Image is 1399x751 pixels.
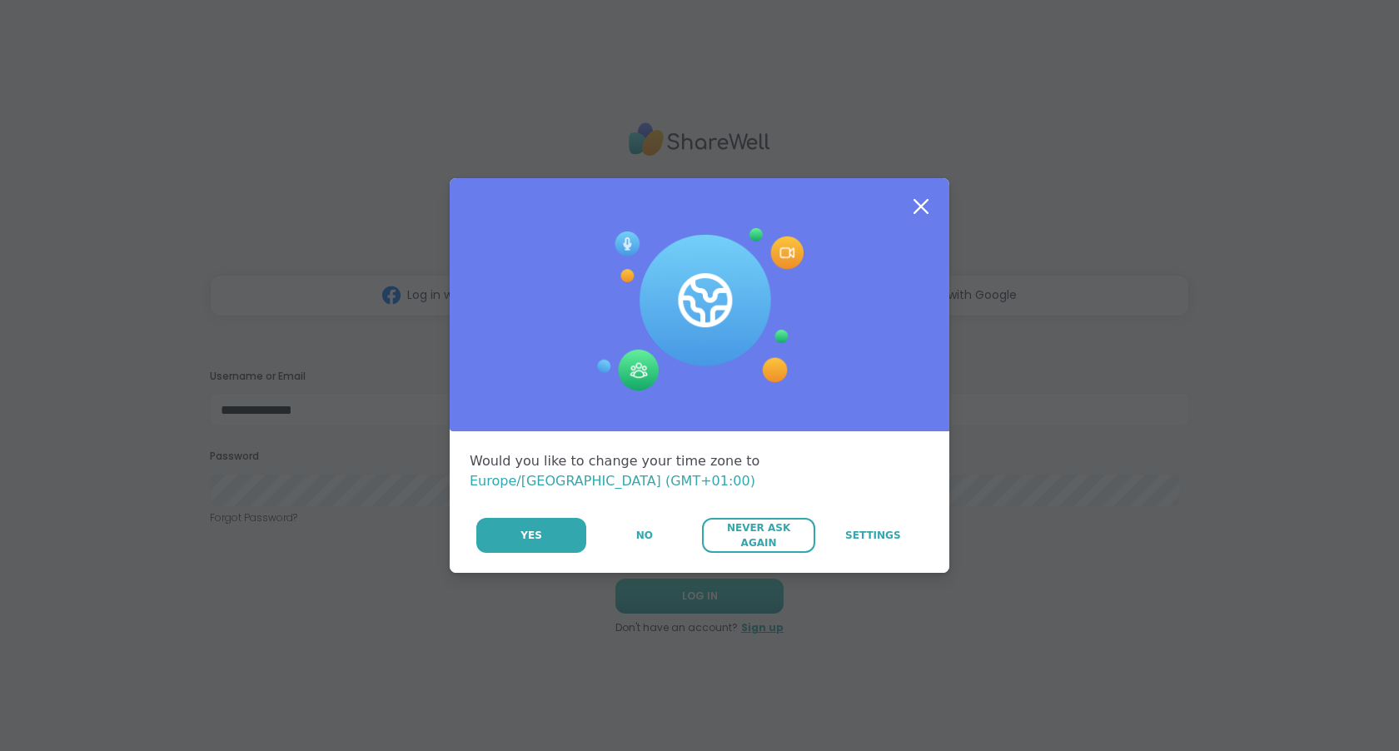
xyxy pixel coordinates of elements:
span: Yes [520,528,542,543]
span: No [636,528,653,543]
span: Europe/[GEOGRAPHIC_DATA] (GMT+01:00) [470,473,755,489]
img: Session Experience [595,228,804,391]
span: Never Ask Again [710,520,806,550]
button: No [588,518,700,553]
a: Settings [817,518,929,553]
span: Settings [845,528,901,543]
button: Yes [476,518,586,553]
button: Never Ask Again [702,518,814,553]
div: Would you like to change your time zone to [470,451,929,491]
